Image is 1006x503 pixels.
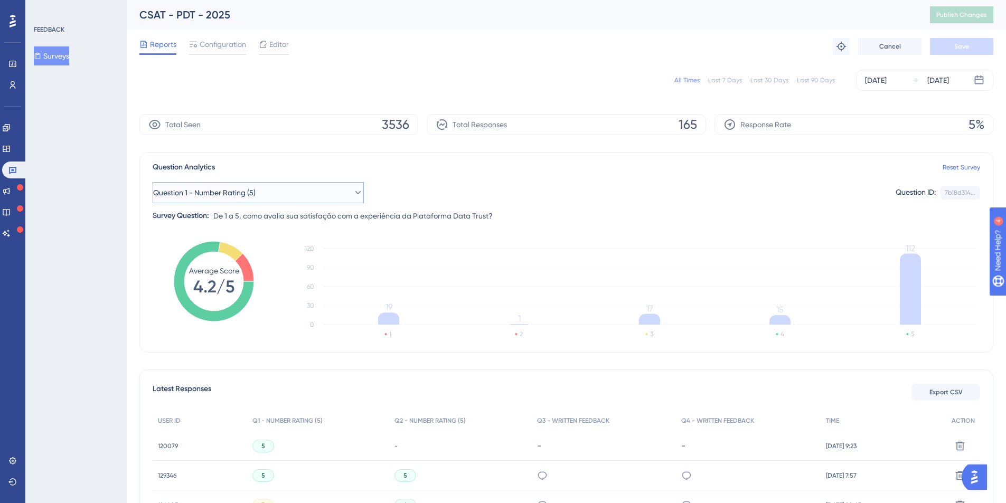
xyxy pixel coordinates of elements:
[261,471,265,480] span: 5
[930,6,993,23] button: Publish Changes
[930,38,993,55] button: Save
[750,76,788,84] div: Last 30 Days
[911,384,980,401] button: Export CSV
[153,186,256,199] span: Question 1 - Number Rating (5)
[906,243,915,253] tspan: 112
[879,42,901,51] span: Cancel
[945,188,975,197] div: 7b18d314...
[394,442,398,450] span: -
[962,461,993,493] iframe: UserGuiding AI Assistant Launcher
[389,330,391,338] text: 1
[34,46,69,65] button: Surveys
[708,76,742,84] div: Last 7 Days
[153,210,209,222] div: Survey Question:
[252,416,323,425] span: Q1 - NUMBER RATING (5)
[200,38,246,51] span: Configuration
[153,182,364,203] button: Question 1 - Number Rating (5)
[674,76,700,84] div: All Times
[797,76,835,84] div: Last 90 Days
[165,118,201,131] span: Total Seen
[826,471,857,480] span: [DATE] 7:57
[307,302,314,309] tspan: 30
[158,471,176,480] span: 129346
[269,38,289,51] span: Editor
[776,305,784,315] tspan: 15
[681,441,815,451] div: -
[518,314,521,324] tspan: 1
[927,74,949,87] div: [DATE]
[158,416,181,425] span: USER ID
[139,7,904,22] div: CSAT - PDT - 2025
[537,416,609,425] span: Q3 - WRITTEN FEEDBACK
[153,383,211,402] span: Latest Responses
[858,38,922,55] button: Cancel
[453,118,507,131] span: Total Responses
[952,416,975,425] span: ACTION
[34,25,64,34] div: FEEDBACK
[403,471,407,480] span: 5
[943,163,980,172] a: Reset Survey
[394,416,466,425] span: Q2 - NUMBER RATING (5)
[189,267,239,275] tspan: Average Score
[158,442,178,450] span: 120079
[865,74,887,87] div: [DATE]
[646,303,653,314] tspan: 17
[150,38,176,51] span: Reports
[386,302,392,312] tspan: 19
[213,210,493,222] span: De 1 a 5, como avalia sua satisfação com a experiência da Plataforma Data Trust?
[25,3,66,15] span: Need Help?
[537,441,671,451] div: -
[929,388,963,396] span: Export CSV
[826,442,857,450] span: [DATE] 9:23
[382,116,409,133] span: 3536
[305,245,314,252] tspan: 120
[153,161,215,174] span: Question Analytics
[740,118,791,131] span: Response Rate
[781,330,784,338] text: 4
[307,264,314,271] tspan: 90
[896,186,936,200] div: Question ID:
[73,5,77,14] div: 4
[911,330,914,338] text: 5
[261,442,265,450] span: 5
[681,416,754,425] span: Q4 - WRITTEN FEEDBACK
[310,321,314,328] tspan: 0
[969,116,984,133] span: 5%
[954,42,969,51] span: Save
[826,416,839,425] span: TIME
[679,116,697,133] span: 165
[193,277,234,297] tspan: 4.2/5
[936,11,987,19] span: Publish Changes
[650,330,653,338] text: 3
[520,330,523,338] text: 2
[307,283,314,290] tspan: 60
